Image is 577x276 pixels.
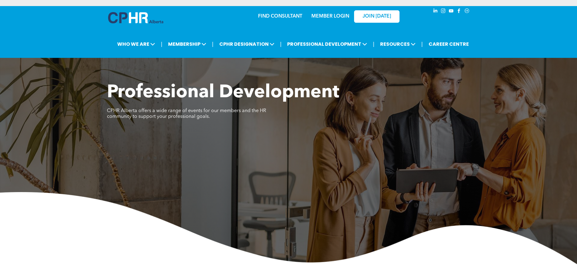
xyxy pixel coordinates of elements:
[161,38,162,50] li: |
[166,38,208,50] span: MEMBERSHIP
[354,10,400,23] a: JOIN [DATE]
[440,8,447,16] a: instagram
[108,12,163,23] img: A blue and white logo for cp alberta
[427,38,471,50] a: CAREER CENTRE
[107,84,339,102] span: Professional Development
[280,38,282,50] li: |
[421,38,423,50] li: |
[456,8,463,16] a: facebook
[115,38,157,50] span: WHO WE ARE
[107,108,266,119] span: CPHR Alberta offers a wide range of events for our members and the HR community to support your p...
[311,14,349,19] a: MEMBER LOGIN
[363,14,391,19] span: JOIN [DATE]
[212,38,214,50] li: |
[285,38,369,50] span: PROFESSIONAL DEVELOPMENT
[448,8,455,16] a: youtube
[432,8,439,16] a: linkedin
[378,38,417,50] span: RESOURCES
[373,38,374,50] li: |
[217,38,276,50] span: CPHR DESIGNATION
[464,8,470,16] a: Social network
[258,14,302,19] a: FIND CONSULTANT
